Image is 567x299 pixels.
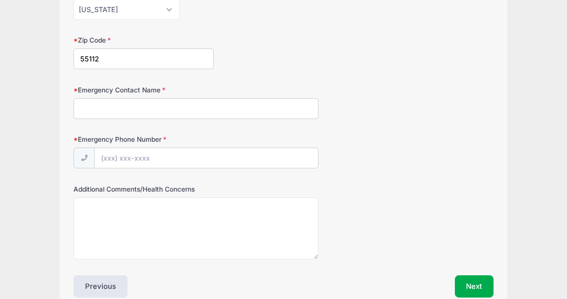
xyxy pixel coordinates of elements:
label: Additional Comments/Health Concerns [73,184,214,194]
input: (xxx) xxx-xxxx [94,148,319,168]
button: Previous [73,275,128,298]
label: Zip Code [73,35,214,45]
input: xxxxx [73,48,214,69]
label: Emergency Contact Name [73,85,214,95]
button: Next [455,275,494,298]
label: Emergency Phone Number [73,135,214,144]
